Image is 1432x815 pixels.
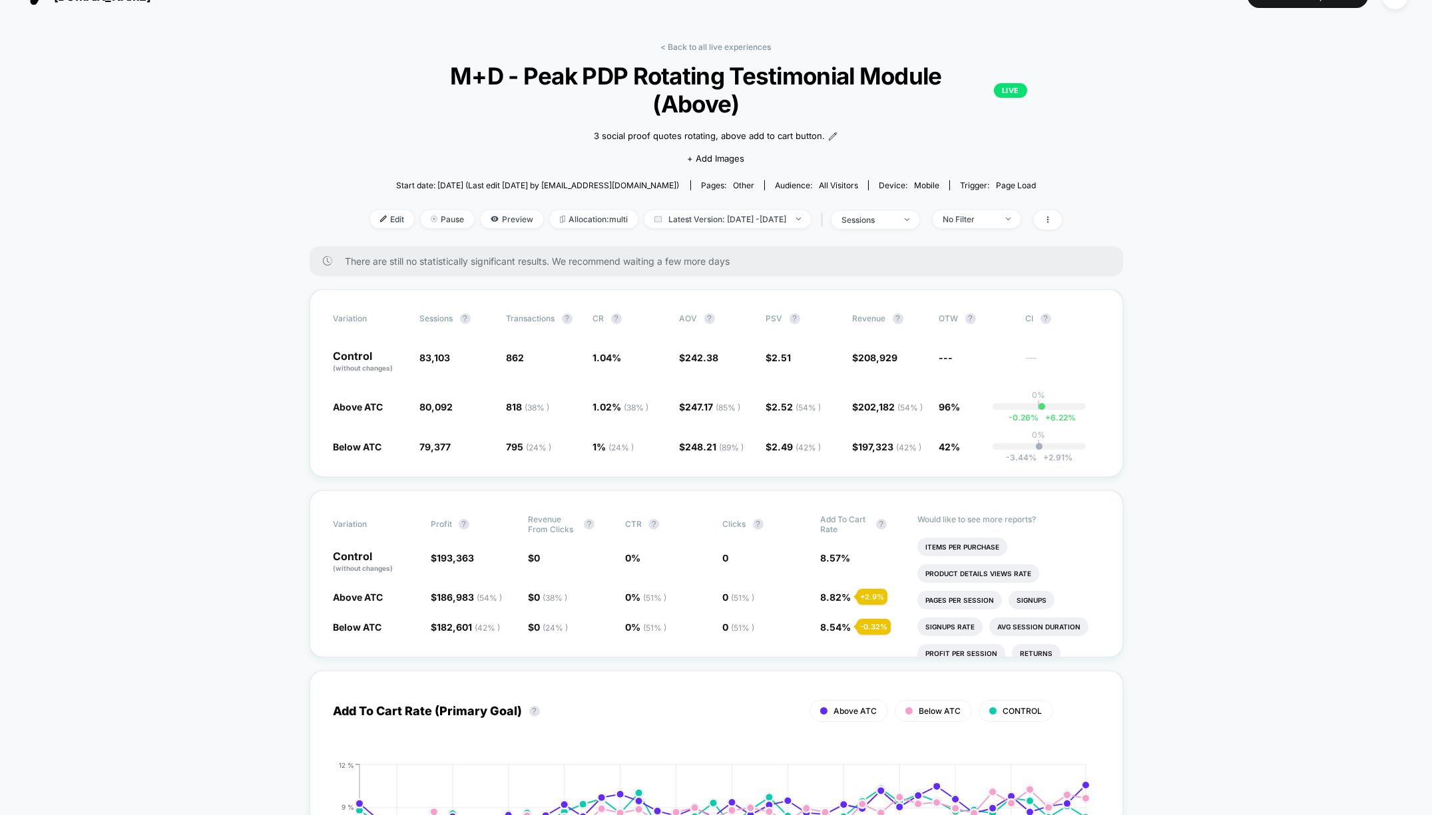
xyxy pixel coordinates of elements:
[723,621,755,633] span: 0
[459,519,469,530] button: ?
[766,352,792,363] span: $
[733,180,754,190] span: other
[687,153,744,164] span: + Add Images
[420,401,453,412] span: 80,092
[919,706,961,716] span: Below ATC
[529,706,540,717] button: ?
[507,441,552,452] span: 795
[704,313,715,324] button: ?
[643,593,666,603] span: ( 51 % )
[648,519,659,530] button: ?
[917,591,1002,609] li: Pages Per Session
[796,218,801,220] img: end
[686,352,719,363] span: 242.38
[593,313,604,323] span: CR
[917,617,983,636] li: Signups Rate
[334,364,393,372] span: (without changes)
[534,591,567,603] span: 0
[939,401,961,412] span: 96%
[624,403,649,412] span: ( 38 % )
[893,313,903,324] button: ?
[550,210,638,228] span: Allocation: multi
[334,514,407,534] span: Variation
[905,218,909,221] img: end
[723,591,755,603] span: 0
[431,591,502,603] span: $
[680,401,741,412] span: $
[917,538,1007,556] li: Items Per Purchase
[370,210,414,228] span: Edit
[431,621,500,633] span: $
[584,519,595,530] button: ?
[820,552,850,564] span: 8.57 %
[775,180,858,190] div: Audience:
[534,621,568,633] span: 0
[859,441,922,452] span: 197,323
[396,180,679,190] span: Start date: [DATE] (Last edit [DATE] by [EMAIL_ADDRESS][DOMAIN_NAME])
[661,42,772,52] a: < Back to all live experiences
[994,83,1027,98] p: LIVE
[1039,412,1076,422] span: 6.22 %
[914,180,939,190] span: mobile
[820,514,869,534] span: Add To Cart Rate
[772,352,792,363] span: 2.51
[460,313,471,324] button: ?
[820,621,851,633] span: 8.54 %
[528,514,577,534] span: Revenue From Clicks
[477,593,502,603] span: ( 54 % )
[507,401,550,412] span: 818
[772,401,822,412] span: 2.52
[1037,452,1073,462] span: 2.91 %
[857,589,887,605] div: + 2.9 %
[594,130,825,143] span: 3 social proof quotes rotating, above add to cart button.
[960,180,1036,190] div: Trigger:
[380,216,387,222] img: edit
[334,351,407,373] p: Control
[625,591,666,603] span: 0 %
[527,442,552,452] span: ( 24 % )
[853,352,898,363] span: $
[1038,400,1041,410] p: |
[772,441,822,452] span: 2.49
[1026,313,1099,324] span: CI
[939,352,953,363] span: ---
[342,803,354,811] tspan: 9 %
[853,441,922,452] span: $
[475,623,500,633] span: ( 42 % )
[876,519,887,530] button: ?
[560,216,565,223] img: rebalance
[790,313,800,324] button: ?
[819,180,858,190] span: All Visitors
[346,255,1096,267] span: There are still no statistically significant results. We recommend waiting a few more days
[917,644,1005,663] li: Profit Per Session
[796,403,822,412] span: ( 54 % )
[593,441,634,452] span: 1 %
[420,352,451,363] span: 83,103
[1012,644,1061,663] li: Returns
[853,313,886,323] span: Revenue
[420,313,453,323] span: Sessions
[420,441,451,452] span: 79,377
[611,313,622,324] button: ?
[654,216,662,222] img: calendar
[939,313,1013,324] span: OTW
[841,215,895,225] div: sessions
[1006,218,1011,220] img: end
[1003,706,1043,716] span: CONTROL
[609,442,634,452] span: ( 24 % )
[917,514,1099,524] p: Would like to see more reports?
[859,401,923,412] span: 202,182
[543,623,568,633] span: ( 24 % )
[534,552,540,564] span: 0
[996,180,1036,190] span: Page Load
[753,519,764,530] button: ?
[1026,354,1099,373] span: ---
[625,621,666,633] span: 0 %
[857,619,891,635] div: - 0.32 %
[1041,313,1051,324] button: ?
[820,591,851,603] span: 8.82 %
[334,313,407,324] span: Variation
[562,313,573,324] button: ?
[334,401,383,412] span: Above ATC
[625,552,640,564] span: 0 %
